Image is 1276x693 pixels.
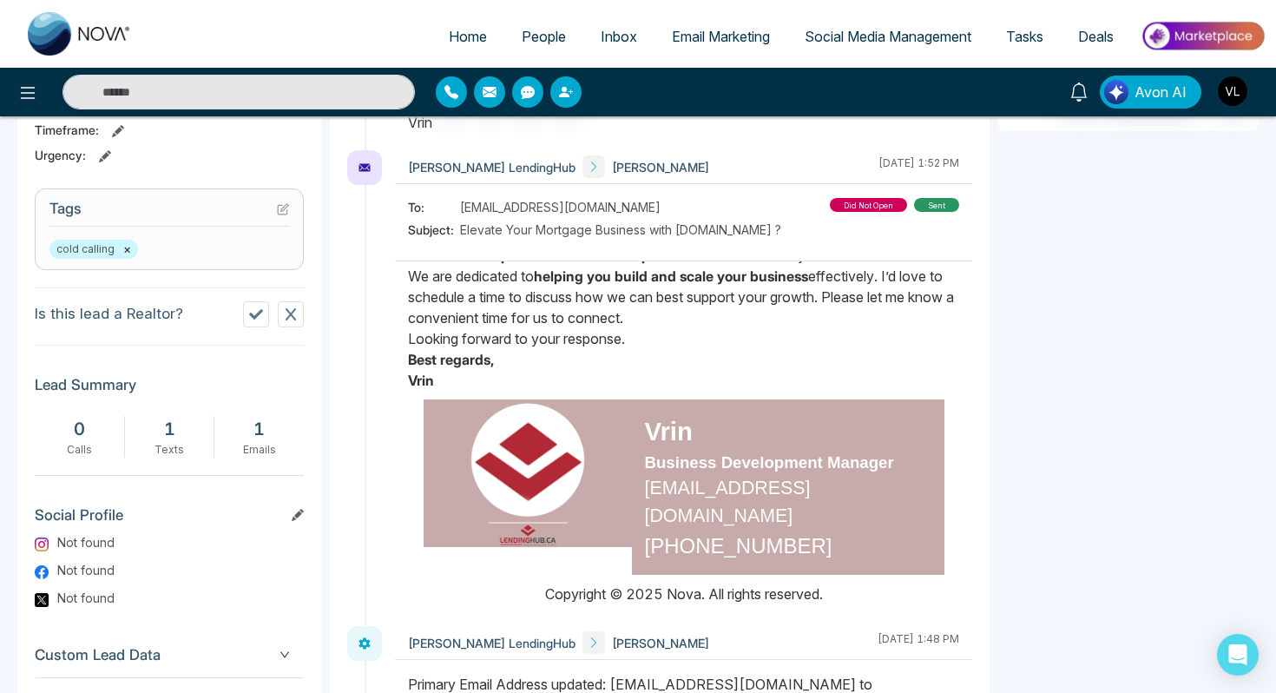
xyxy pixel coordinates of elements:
span: cold calling [49,240,138,259]
img: Instagram Logo [35,538,49,551]
button: Avon AI [1100,76,1201,109]
h3: Tags [49,200,289,227]
div: [DATE] 1:52 PM [878,155,959,178]
div: sent [914,198,959,212]
span: [PERSON_NAME] [612,634,709,652]
img: Nova CRM Logo [28,12,132,56]
div: Emails [223,442,295,458]
span: [PERSON_NAME] LendingHub [408,634,576,652]
span: People [522,28,566,45]
a: Deals [1061,20,1131,53]
span: [EMAIL_ADDRESS][DOMAIN_NAME] [460,198,661,216]
a: People [504,20,583,53]
div: [DATE] 1:48 PM [878,631,959,654]
div: Texts [134,442,206,458]
span: Not found [57,561,115,579]
img: Facebook Logo [35,565,49,579]
p: Is this lead a Realtor? [35,303,183,326]
a: Inbox [583,20,654,53]
span: Subject: [408,221,460,239]
span: Urgency : [35,146,86,164]
span: Tasks [1006,28,1043,45]
span: [PERSON_NAME] LendingHub [408,158,576,176]
div: 0 [43,416,115,442]
span: [PERSON_NAME] [612,158,709,176]
div: Open Intercom Messenger [1217,634,1259,676]
a: Email Marketing [654,20,787,53]
div: 1 [134,416,206,442]
img: Market-place.gif [1140,16,1266,56]
a: Tasks [989,20,1061,53]
span: To: [408,198,460,216]
img: Twitter Logo [35,593,49,607]
img: User Avatar [1218,76,1247,106]
span: Custom Lead Data [35,643,304,667]
span: Email Marketing [672,28,770,45]
span: Elevate Your Mortgage Business with [DOMAIN_NAME] ? [460,221,781,239]
span: Inbox [601,28,637,45]
img: Lead Flow [1104,80,1128,104]
div: did not open [830,198,907,212]
span: Avon AI [1135,82,1187,102]
span: Not found [57,589,115,607]
span: Not found [57,533,115,551]
span: Social Media Management [805,28,971,45]
span: Home [449,28,487,45]
a: Social Media Management [787,20,989,53]
h3: Lead Summary [35,376,304,402]
div: Calls [43,442,115,458]
div: 1 [223,416,295,442]
a: Home [431,20,504,53]
h3: Social Profile [35,506,304,532]
span: down [280,650,290,660]
span: Deals [1078,28,1114,45]
button: × [123,241,131,257]
span: Timeframe : [35,121,99,139]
